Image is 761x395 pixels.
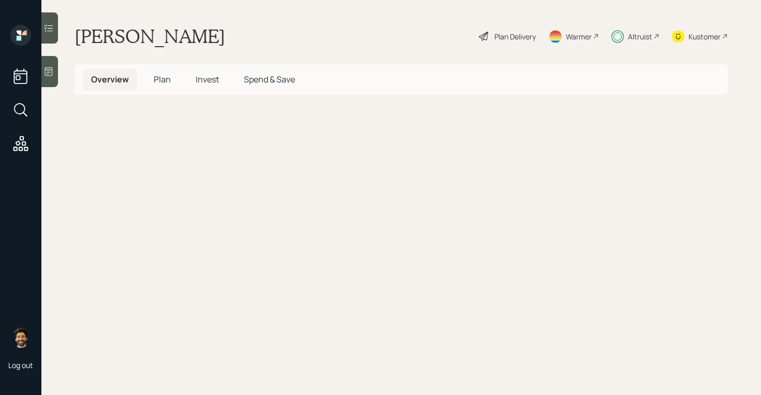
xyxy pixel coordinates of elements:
[8,360,33,370] div: Log out
[628,31,652,42] div: Altruist
[91,74,129,85] span: Overview
[154,74,171,85] span: Plan
[689,31,721,42] div: Kustomer
[75,25,225,48] h1: [PERSON_NAME]
[10,327,31,348] img: eric-schwartz-headshot.png
[566,31,592,42] div: Warmer
[244,74,295,85] span: Spend & Save
[494,31,536,42] div: Plan Delivery
[196,74,219,85] span: Invest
